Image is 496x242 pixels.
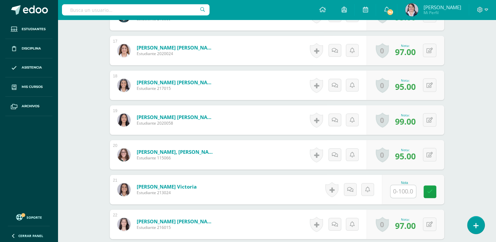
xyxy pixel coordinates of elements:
[137,149,215,155] a: [PERSON_NAME], [PERSON_NAME]
[137,79,215,86] a: [PERSON_NAME] [PERSON_NAME]
[137,190,197,195] span: Estudiante 213024
[117,148,130,161] img: 8f9aebd5e04b31991deb9a62bc283e72.png
[376,112,389,128] a: 0
[5,58,52,78] a: Asistencia
[8,212,50,221] a: Soporte
[137,44,215,51] a: [PERSON_NAME] [PERSON_NAME]
[27,215,42,220] span: Soporte
[117,113,130,127] img: 465802bedcf92eec8918c7a0231a888a.png
[395,43,416,48] div: Nota:
[22,104,39,109] span: Archivos
[117,183,130,196] img: 716dce1b6648a9e8a374435fda57e6be.png
[376,217,389,232] a: 0
[390,181,419,185] div: Nota
[395,217,416,222] div: Nota:
[22,65,42,70] span: Asistencia
[5,77,52,97] a: Mis cursos
[376,78,389,93] a: 0
[137,120,215,126] span: Estudiante 2020058
[22,46,41,51] span: Disciplina
[22,84,43,90] span: Mis cursos
[5,39,52,58] a: Disciplina
[395,151,416,162] span: 95.00
[137,51,215,56] span: Estudiante 2020024
[376,43,389,58] a: 0
[376,147,389,162] a: 0
[137,86,215,91] span: Estudiante 217015
[117,44,130,57] img: f8819a8d6f7be9adb4f4c937709c5e19.png
[22,27,46,32] span: Estudiantes
[137,155,215,161] span: Estudiante 115066
[18,233,43,238] span: Cerrar panel
[395,116,416,127] span: 99.00
[137,218,215,225] a: [PERSON_NAME] [PERSON_NAME]
[5,20,52,39] a: Estudiantes
[395,78,416,83] div: Nota:
[137,225,215,230] span: Estudiante 216015
[137,114,215,120] a: [PERSON_NAME] [PERSON_NAME]
[137,183,197,190] a: [PERSON_NAME] Victoria
[395,148,416,152] div: Nota:
[395,81,416,92] span: 95.00
[5,97,52,116] a: Archivos
[423,4,461,10] span: [PERSON_NAME]
[117,218,130,231] img: 24ee25055b9fa778b70dd247edbe177c.png
[390,185,416,198] input: 0-100.0
[395,46,416,57] span: 97.00
[395,220,416,231] span: 97.00
[117,79,130,92] img: f1c04991b7e6e7177c3bfb4cf8a266e3.png
[62,4,209,15] input: Busca un usuario...
[423,10,461,15] span: Mi Perfil
[405,3,418,16] img: fcdda600d1f9d86fa9476b2715ffd3dc.png
[387,9,394,16] span: 741
[395,113,416,117] div: Nota:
